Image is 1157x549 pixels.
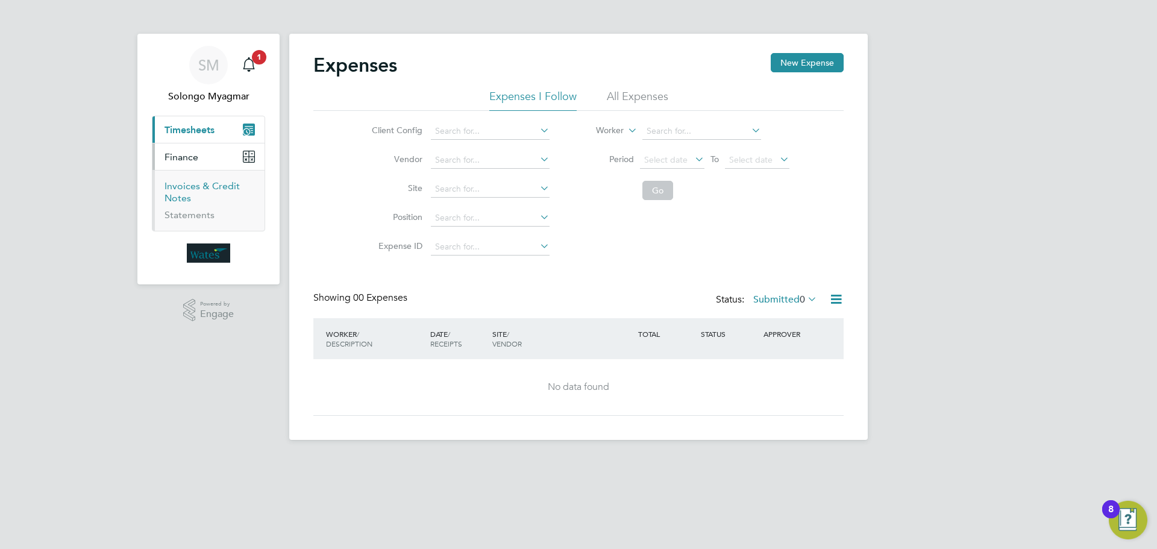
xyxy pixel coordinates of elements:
[237,46,261,84] a: 1
[430,339,462,348] span: RECEIPTS
[635,323,698,345] div: TOTAL
[698,323,760,345] div: STATUS
[165,124,215,136] span: Timesheets
[431,123,550,140] input: Search for...
[198,57,219,73] span: SM
[800,293,805,306] span: 0
[644,154,688,165] span: Select date
[353,292,407,304] span: 00 Expenses
[431,181,550,198] input: Search for...
[368,240,422,251] label: Expense ID
[152,89,265,104] span: Solongo Myagmar
[1109,501,1147,539] button: Open Resource Center, 8 new notifications
[137,34,280,284] nav: Main navigation
[642,123,761,140] input: Search for...
[252,50,266,64] span: 1
[492,339,522,348] span: VENDOR
[368,154,422,165] label: Vendor
[152,143,265,170] button: Finance
[200,299,234,309] span: Powered by
[326,339,372,348] span: DESCRIPTION
[165,180,240,204] a: Invoices & Credit Notes
[368,183,422,193] label: Site
[183,299,234,322] a: Powered byEngage
[760,323,823,345] div: APPROVER
[431,152,550,169] input: Search for...
[313,292,410,304] div: Showing
[152,170,265,231] div: Finance
[607,89,668,111] li: All Expenses
[569,125,624,137] label: Worker
[716,292,820,309] div: Status:
[707,151,723,167] span: To
[507,329,509,339] span: /
[187,243,230,263] img: wates-logo-retina.png
[448,329,450,339] span: /
[357,329,359,339] span: /
[165,209,215,221] a: Statements
[200,309,234,319] span: Engage
[325,381,832,394] div: No data found
[642,181,673,200] button: Go
[431,239,550,256] input: Search for...
[368,212,422,222] label: Position
[771,53,844,72] button: New Expense
[152,46,265,104] a: SMSolongo Myagmar
[368,125,422,136] label: Client Config
[313,53,397,77] h2: Expenses
[165,151,198,163] span: Finance
[1108,509,1114,525] div: 8
[489,323,635,354] div: SITE
[427,323,490,354] div: DATE
[580,154,634,165] label: Period
[489,89,577,111] li: Expenses I Follow
[729,154,773,165] span: Select date
[152,116,265,143] button: Timesheets
[431,210,550,227] input: Search for...
[152,243,265,263] a: Go to home page
[323,323,427,354] div: WORKER
[753,293,817,306] label: Submitted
